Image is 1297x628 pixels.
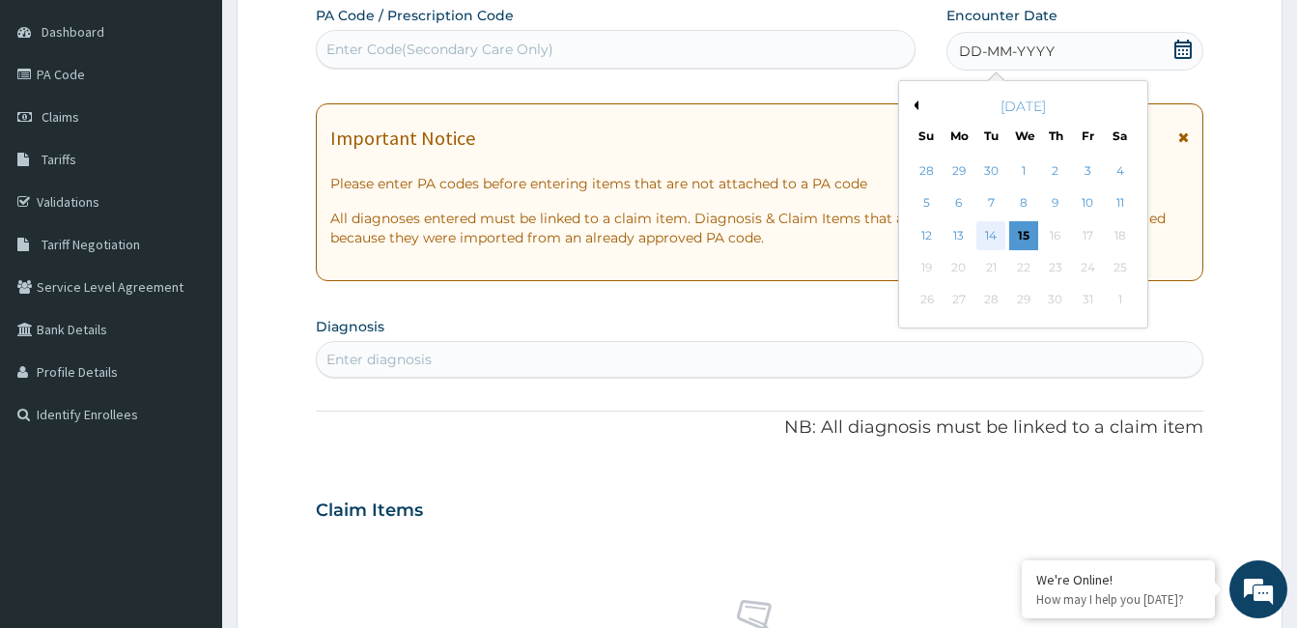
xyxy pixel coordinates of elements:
div: Mo [950,128,967,144]
label: Diagnosis [316,317,384,336]
div: Choose Monday, October 13th, 2025 [945,221,973,250]
div: We [1015,128,1031,144]
span: We're online! [112,190,267,385]
span: DD-MM-YYYY [959,42,1055,61]
div: Enter diagnosis [326,350,432,369]
div: Minimize live chat window [317,10,363,56]
div: Choose Wednesday, October 15th, 2025 [1008,221,1037,250]
div: Choose Thursday, October 2nd, 2025 [1041,157,1070,186]
div: Chat with us now [100,108,324,133]
div: Not available Monday, October 20th, 2025 [945,253,973,282]
div: Not available Wednesday, October 29th, 2025 [1008,286,1037,315]
div: Choose Tuesday, October 14th, 2025 [976,221,1005,250]
div: Sa [1112,128,1128,144]
div: Choose Saturday, October 11th, 2025 [1105,189,1134,218]
div: Choose Sunday, October 12th, 2025 [913,221,942,250]
div: We're Online! [1036,571,1200,588]
label: Encounter Date [946,6,1057,25]
div: [DATE] [907,97,1140,116]
div: Not available Thursday, October 23rd, 2025 [1041,253,1070,282]
div: Choose Sunday, September 28th, 2025 [913,157,942,186]
h1: Important Notice [330,128,475,149]
div: Choose Friday, October 10th, 2025 [1073,189,1102,218]
span: Tariffs [42,151,76,168]
div: Not available Sunday, October 19th, 2025 [913,253,942,282]
p: NB: All diagnosis must be linked to a claim item [316,415,1203,441]
div: Enter Code(Secondary Care Only) [326,40,553,59]
div: Tu [982,128,999,144]
div: Not available Saturday, October 25th, 2025 [1105,253,1134,282]
div: Not available Friday, October 31st, 2025 [1073,286,1102,315]
div: Not available Sunday, October 26th, 2025 [913,286,942,315]
div: Not available Tuesday, October 21st, 2025 [976,253,1005,282]
div: month 2025-10 [911,156,1136,317]
div: Fr [1080,128,1096,144]
label: PA Code / Prescription Code [316,6,514,25]
div: Choose Wednesday, October 1st, 2025 [1008,157,1037,186]
span: Dashboard [42,23,104,41]
div: Choose Monday, October 6th, 2025 [945,189,973,218]
div: Not available Friday, October 17th, 2025 [1073,221,1102,250]
div: Not available Monday, October 27th, 2025 [945,286,973,315]
img: d_794563401_company_1708531726252_794563401 [36,97,78,145]
div: Choose Monday, September 29th, 2025 [945,157,973,186]
h3: Claim Items [316,500,423,522]
textarea: Type your message and hit 'Enter' [10,421,368,489]
div: Choose Friday, October 3rd, 2025 [1073,157,1102,186]
div: Not available Thursday, October 16th, 2025 [1041,221,1070,250]
div: Not available Tuesday, October 28th, 2025 [976,286,1005,315]
div: Not available Wednesday, October 22nd, 2025 [1008,253,1037,282]
div: Choose Tuesday, September 30th, 2025 [976,157,1005,186]
div: Not available Friday, October 24th, 2025 [1073,253,1102,282]
p: All diagnoses entered must be linked to a claim item. Diagnosis & Claim Items that are visible bu... [330,209,1189,247]
span: Tariff Negotiation [42,236,140,253]
span: Claims [42,108,79,126]
div: Not available Thursday, October 30th, 2025 [1041,286,1070,315]
div: Choose Tuesday, October 7th, 2025 [976,189,1005,218]
button: Previous Month [909,100,918,110]
div: Choose Thursday, October 9th, 2025 [1041,189,1070,218]
div: Su [918,128,935,144]
div: Choose Sunday, October 5th, 2025 [913,189,942,218]
div: Choose Saturday, October 4th, 2025 [1105,157,1134,186]
div: Not available Saturday, November 1st, 2025 [1105,286,1134,315]
div: Th [1047,128,1063,144]
p: Please enter PA codes before entering items that are not attached to a PA code [330,174,1189,193]
p: How may I help you today? [1036,591,1200,608]
div: Choose Wednesday, October 8th, 2025 [1008,189,1037,218]
div: Not available Saturday, October 18th, 2025 [1105,221,1134,250]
